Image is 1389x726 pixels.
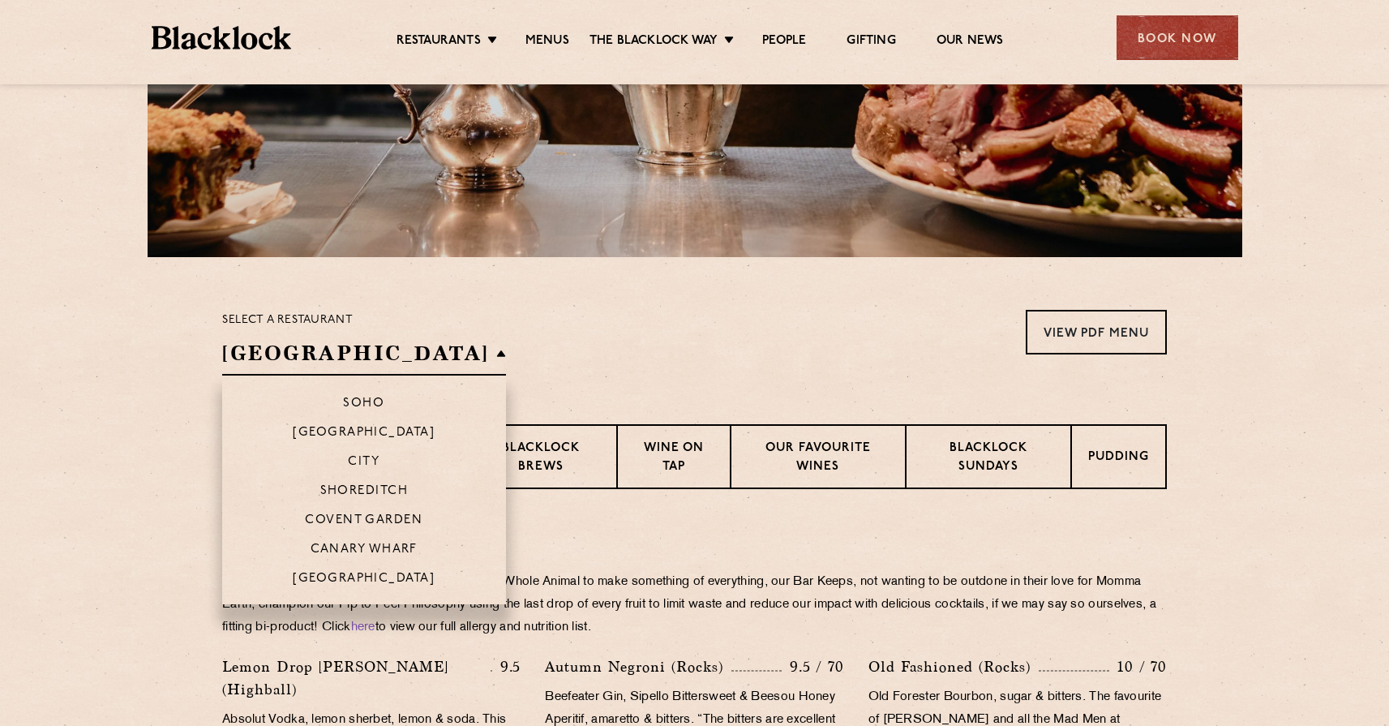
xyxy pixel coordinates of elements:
[397,33,481,51] a: Restaurants
[847,33,895,51] a: Gifting
[923,440,1054,478] p: Blacklock Sundays
[868,655,1039,678] p: Old Fashioned (Rocks)
[545,655,731,678] p: Autumn Negroni (Rocks)
[222,530,1167,551] h3: Cocktails That Give Back
[748,440,888,478] p: Our favourite wines
[311,543,418,559] p: Canary Wharf
[351,621,375,634] a: here
[937,33,1004,51] a: Our News
[1026,310,1167,354] a: View PDF Menu
[293,572,435,588] p: [GEOGRAPHIC_DATA]
[222,310,506,331] p: Select a restaurant
[320,484,409,500] p: Shoreditch
[343,397,384,413] p: Soho
[1117,15,1238,60] div: Book Now
[589,33,718,51] a: The Blacklock Way
[222,571,1167,639] p: While our Chefs and Butchers focus on using the Whole Animal to make something of everything, our...
[762,33,806,51] a: People
[1109,656,1167,677] p: 10 / 70
[634,440,714,478] p: Wine on Tap
[293,426,435,442] p: [GEOGRAPHIC_DATA]
[482,440,600,478] p: Blacklock Brews
[222,339,506,376] h2: [GEOGRAPHIC_DATA]
[348,455,379,471] p: City
[222,655,491,701] p: Lemon Drop [PERSON_NAME] (Highball)
[305,513,422,530] p: Covent Garden
[1088,449,1149,469] p: Pudding
[152,26,292,49] img: BL_Textured_Logo-footer-cropped.svg
[492,656,521,677] p: 9.5
[782,656,844,677] p: 9.5 / 70
[525,33,569,51] a: Menus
